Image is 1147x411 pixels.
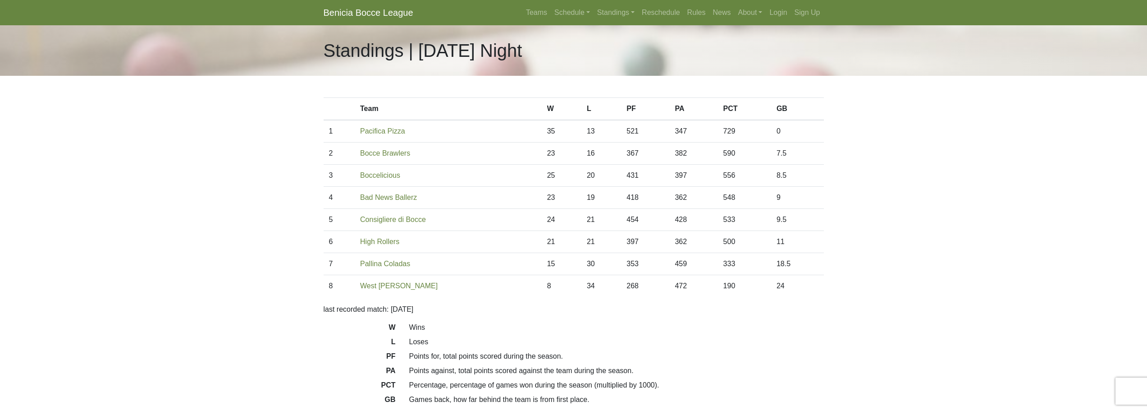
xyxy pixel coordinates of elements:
td: 382 [669,143,717,165]
td: 15 [542,253,581,275]
a: Reschedule [638,4,684,22]
td: 9 [771,187,824,209]
td: 21 [581,231,621,253]
a: Pacifica Pizza [360,127,405,135]
dd: Points against, total points scored against the team during the season. [402,365,831,376]
td: 13 [581,120,621,143]
a: Benicia Bocce League [324,4,413,22]
a: About [735,4,766,22]
td: 362 [669,187,717,209]
th: W [542,98,581,120]
td: 347 [669,120,717,143]
td: 428 [669,209,717,231]
td: 7.5 [771,143,824,165]
dt: GB [317,394,402,409]
dd: Wins [402,322,831,333]
td: 431 [621,165,669,187]
td: 23 [542,187,581,209]
td: 24 [542,209,581,231]
td: 4 [324,187,355,209]
a: Bad News Ballerz [360,194,417,201]
td: 367 [621,143,669,165]
td: 0 [771,120,824,143]
td: 333 [718,253,771,275]
td: 353 [621,253,669,275]
td: 35 [542,120,581,143]
td: 23 [542,143,581,165]
td: 21 [581,209,621,231]
a: West [PERSON_NAME] [360,282,438,290]
a: Bocce Brawlers [360,149,410,157]
a: Standings [594,4,638,22]
td: 20 [581,165,621,187]
td: 454 [621,209,669,231]
td: 18.5 [771,253,824,275]
td: 30 [581,253,621,275]
td: 16 [581,143,621,165]
td: 3 [324,165,355,187]
td: 8.5 [771,165,824,187]
dd: Percentage, percentage of games won during the season (multiplied by 1000). [402,380,831,391]
th: PF [621,98,669,120]
a: Login [766,4,791,22]
td: 25 [542,165,581,187]
td: 7 [324,253,355,275]
td: 521 [621,120,669,143]
td: 8 [324,275,355,297]
td: 2 [324,143,355,165]
dt: PA [317,365,402,380]
td: 590 [718,143,771,165]
a: Pallina Coladas [360,260,410,268]
td: 9.5 [771,209,824,231]
td: 397 [669,165,717,187]
td: 5 [324,209,355,231]
td: 268 [621,275,669,297]
td: 548 [718,187,771,209]
td: 11 [771,231,824,253]
td: 190 [718,275,771,297]
a: Teams [522,4,551,22]
dt: L [317,337,402,351]
a: News [709,4,735,22]
a: Schedule [551,4,594,22]
dd: Loses [402,337,831,347]
td: 418 [621,187,669,209]
p: last recorded match: [DATE] [324,304,824,315]
th: L [581,98,621,120]
dt: PF [317,351,402,365]
th: PCT [718,98,771,120]
td: 729 [718,120,771,143]
td: 500 [718,231,771,253]
dt: PCT [317,380,402,394]
td: 472 [669,275,717,297]
h1: Standings | [DATE] Night [324,40,522,61]
a: Sign Up [791,4,824,22]
td: 19 [581,187,621,209]
td: 24 [771,275,824,297]
dd: Points for, total points scored during the season. [402,351,831,362]
dt: W [317,322,402,337]
td: 34 [581,275,621,297]
th: Team [355,98,542,120]
td: 1 [324,120,355,143]
a: High Rollers [360,238,399,245]
dd: Games back, how far behind the team is from first place. [402,394,831,405]
td: 397 [621,231,669,253]
a: Boccelicious [360,171,400,179]
td: 556 [718,165,771,187]
td: 533 [718,209,771,231]
a: Consigliere di Bocce [360,216,426,223]
td: 8 [542,275,581,297]
th: PA [669,98,717,120]
td: 459 [669,253,717,275]
td: 21 [542,231,581,253]
th: GB [771,98,824,120]
td: 362 [669,231,717,253]
a: Rules [684,4,709,22]
td: 6 [324,231,355,253]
